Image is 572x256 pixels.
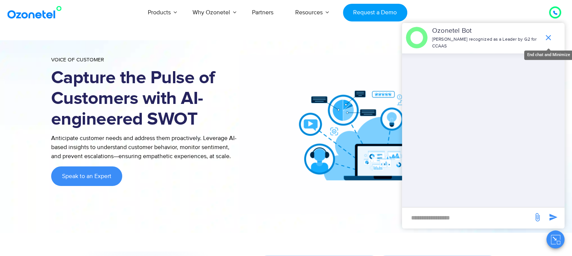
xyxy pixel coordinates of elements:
a: Speak to an Expert [51,166,122,186]
span: send message [546,210,561,225]
button: Close chat [546,230,564,248]
a: Request a Demo [343,4,407,21]
img: header [406,27,428,49]
p: Ozonetel Bot [432,26,540,36]
p: [PERSON_NAME] recognized as a Leader by G2 for CCAAS [432,36,540,50]
p: Anticipate customer needs and address them proactively. Leverage AI-based insights to understand ... [51,134,239,161]
span: end chat or minimize [541,30,556,45]
span: Speak to an Expert [62,173,111,179]
h1: Capture the Pulse of Customers with AI-engineered SWOT [51,68,239,130]
span: Voice of Customer [51,56,104,63]
div: new-msg-input [406,211,529,225]
span: send message [530,210,545,225]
